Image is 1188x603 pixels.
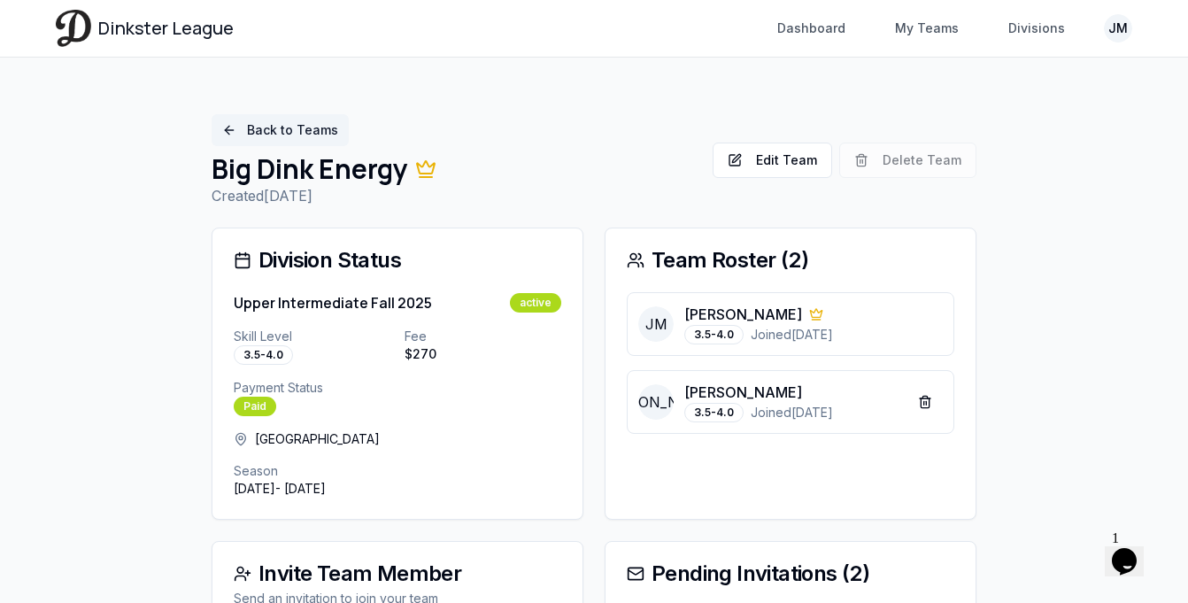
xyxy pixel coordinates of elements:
[234,462,561,480] p: Season
[212,185,698,206] p: Created [DATE]
[212,153,698,185] h1: Big Dink Energy
[234,480,561,498] p: [DATE] - [DATE]
[56,10,91,46] img: Dinkster
[751,404,833,421] span: Joined [DATE]
[234,250,561,271] div: Division Status
[1105,523,1161,576] iframe: chat widget
[212,114,349,146] a: Back to Teams
[56,10,234,46] a: Dinkster League
[98,16,234,41] span: Dinkster League
[1104,14,1132,43] button: JM
[638,384,674,420] span: [PERSON_NAME]
[684,403,744,422] div: 3.5-4.0
[405,328,561,345] p: Fee
[884,12,969,44] a: My Teams
[767,12,856,44] a: Dashboard
[627,250,954,271] div: Team Roster ( 2 )
[998,12,1076,44] a: Divisions
[684,325,744,344] div: 3.5-4.0
[234,397,276,416] div: Paid
[510,293,561,313] div: active
[627,563,954,584] div: Pending Invitations ( 2 )
[751,326,833,344] span: Joined [DATE]
[234,379,561,397] p: Payment Status
[234,345,293,365] div: 3.5-4.0
[684,304,802,325] p: [PERSON_NAME]
[405,345,561,363] p: $ 270
[234,292,432,313] h3: Upper Intermediate Fall 2025
[234,563,561,584] div: Invite Team Member
[684,382,802,403] p: [PERSON_NAME]
[638,306,674,342] span: JM
[713,143,832,178] button: Edit Team
[234,328,390,345] p: Skill Level
[255,430,380,448] span: [GEOGRAPHIC_DATA]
